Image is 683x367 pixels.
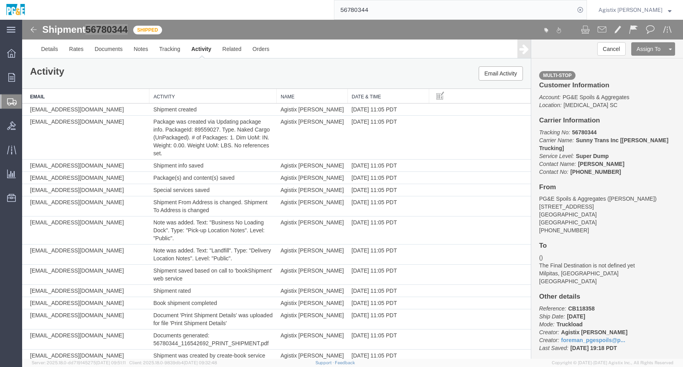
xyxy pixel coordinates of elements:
a: Orders [225,20,253,39]
i: Location: [517,82,540,88]
span: Multi-stop [517,51,553,60]
span: [EMAIL_ADDRESS][DOMAIN_NAME] [8,268,102,274]
th: Name: activate to sort column ascending [255,69,326,84]
button: Cancel [575,23,604,36]
td: Shipment created [127,84,255,96]
address: () The Final Destination is not defined yet Milpitas, [GEOGRAPHIC_DATA] [517,234,653,265]
input: Search for shipment number, reference number [334,0,575,19]
span: [EMAIL_ADDRESS][DOMAIN_NAME] [8,179,102,186]
b: CB118358 [546,286,572,292]
td: Agistix [PERSON_NAME] [255,197,326,225]
td: Document 'Print Shipment Details' was uploaded for file 'Print Shipment Details' [127,290,255,310]
td: [DATE] 11:05 PDT [325,164,407,177]
i: Service Level: [517,133,552,139]
b: [PERSON_NAME] [556,141,602,147]
a: Activity [164,20,195,39]
td: [DATE] 11:05 PDT [325,310,407,330]
td: [DATE] 11:05 PDT [325,225,407,245]
td: Agistix [PERSON_NAME] [255,277,326,290]
td: Agistix [PERSON_NAME] [255,164,326,177]
td: [DATE] 11:05 PDT [325,197,407,225]
span: [EMAIL_ADDRESS][DOMAIN_NAME] [8,155,102,161]
td: [DATE] 11:05 PDT [325,177,407,197]
span: [DATE] 09:51:11 [96,360,126,365]
td: [DATE] 11:05 PDT [325,330,407,350]
td: [DATE] 11:05 PDT [325,84,407,96]
td: Agistix [PERSON_NAME] [255,152,326,164]
h1: Activity [8,47,42,57]
a: Rates [42,20,67,39]
td: Shipment was created by create-book service for Batch CB118358 [127,330,255,350]
td: Agistix [PERSON_NAME] [255,245,326,265]
a: foreman_pgespoils@p... [539,317,603,324]
b: Sunny Trans Inc [[PERSON_NAME] Trucking] [517,117,646,132]
span: [EMAIL_ADDRESS][DOMAIN_NAME] [8,292,102,299]
td: [DATE] 11:05 PDT [325,277,407,290]
button: Email Activity [457,47,501,61]
b: 56780344 [550,109,574,116]
td: Note was added. Text: "Business No Loading Dock". Type: "Pick-up Location Notes". Level: "Public". [127,197,255,225]
td: Shipment info saved [127,140,255,152]
td: Shipment saved based on call to 'bookShipment' web service [127,245,255,265]
td: Agistix [PERSON_NAME] [255,225,326,245]
a: Feedback [335,360,355,365]
td: Package(s) and content(s) saved [127,152,255,164]
span: [EMAIL_ADDRESS][DOMAIN_NAME] [8,280,102,286]
td: Agistix [PERSON_NAME] [255,265,326,277]
span: Client: 2025.18.0-9839db4 [129,360,217,365]
td: Agistix [PERSON_NAME] [255,177,326,197]
td: Special services saved [127,164,255,177]
h4: To [517,222,653,230]
i: Creator: [517,309,537,316]
td: Agistix [PERSON_NAME] [255,290,326,310]
td: [DATE] 11:05 PDT [325,140,407,152]
span: Agistix Foreman [598,6,662,14]
td: Book shipment completed [127,277,255,290]
span: [EMAIL_ADDRESS][DOMAIN_NAME] [8,228,102,234]
span: [EMAIL_ADDRESS][DOMAIN_NAME] [8,312,102,319]
td: [DATE] 11:05 PDT [325,265,407,277]
td: Agistix [PERSON_NAME] [255,330,326,350]
span: [EMAIL_ADDRESS][DOMAIN_NAME] [8,333,102,339]
span: [EMAIL_ADDRESS][DOMAIN_NAME] [8,87,102,93]
b: Agistix [PERSON_NAME] [539,309,606,316]
span: [EMAIL_ADDRESS][DOMAIN_NAME] [8,143,102,149]
span: Server: 2025.18.0-dd719145275 [32,360,126,365]
td: Agistix [PERSON_NAME] [255,84,326,96]
span: [DATE] 09:32:48 [184,360,217,365]
i: Creator: [517,317,537,324]
button: Agistix [PERSON_NAME] [598,5,672,15]
i: Ship Date: [517,294,543,300]
a: Documents [67,20,106,39]
i: Account: [517,74,538,81]
i: Contact No: [517,149,546,155]
i: Carrier Name: [517,117,552,124]
td: [DATE] 11:05 PDT [325,96,407,140]
address: PG&E Spoils & Aggregates ([PERSON_NAME]) [STREET_ADDRESS] [GEOGRAPHIC_DATA] [PHONE_NUMBER] [517,175,653,215]
a: Tracking [132,20,164,39]
a: Related [195,20,225,39]
button: Assign To [609,23,644,36]
span: [DATE] 19:18 PDT [548,325,595,331]
a: Notes [106,20,132,39]
th: Date &amp; Time: activate to sort column ascending [325,69,407,84]
span: [EMAIL_ADDRESS][DOMAIN_NAME] [8,248,102,254]
h4: Customer Information [517,62,653,70]
h4: Other details [517,273,653,281]
td: [DATE] 11:05 PDT [325,245,407,265]
i: Reference: [517,286,544,292]
b: Truckload [534,301,560,308]
th: Activity: activate to sort column ascending [127,69,255,84]
td: Shipment rated [127,265,255,277]
i: Mode: [517,301,532,308]
i: Tracking No: [517,109,548,116]
span: [GEOGRAPHIC_DATA] [517,258,575,265]
iframe: FS Legacy Container [22,20,683,359]
p: [MEDICAL_DATA] SC [517,73,653,89]
button: Manage table columns [411,69,425,83]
